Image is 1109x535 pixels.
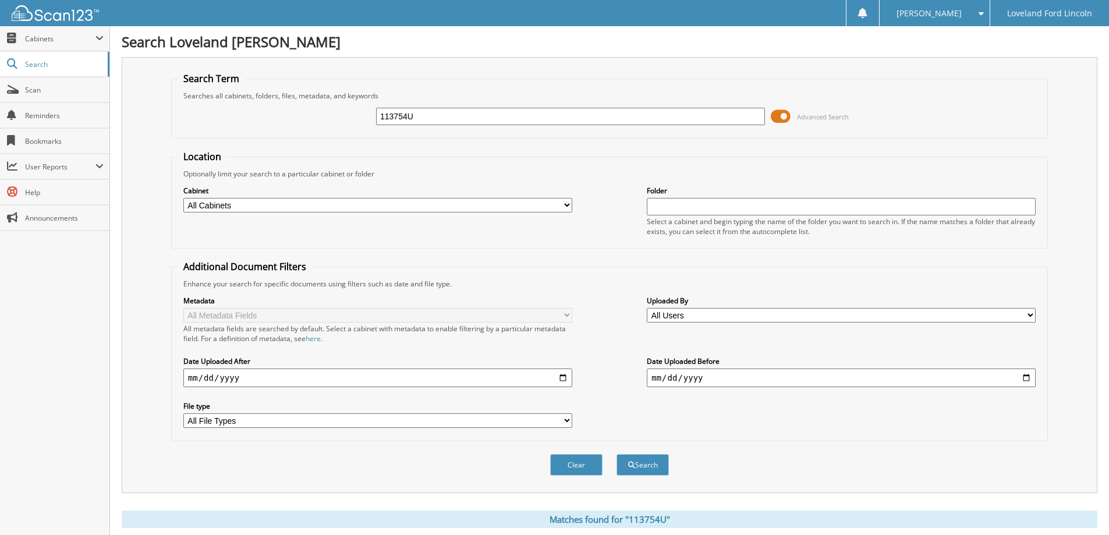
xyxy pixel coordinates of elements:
[25,85,104,95] span: Scan
[25,187,104,197] span: Help
[647,296,1036,306] label: Uploaded By
[647,217,1036,236] div: Select a cabinet and begin typing the name of the folder you want to search in. If the name match...
[178,72,245,85] legend: Search Term
[178,150,227,163] legend: Location
[183,369,572,387] input: start
[183,356,572,366] label: Date Uploaded After
[25,111,104,121] span: Reminders
[122,32,1097,51] h1: Search Loveland [PERSON_NAME]
[183,186,572,196] label: Cabinet
[306,334,321,343] a: here
[1051,479,1109,535] iframe: Chat Widget
[616,454,669,476] button: Search
[25,34,95,44] span: Cabinets
[647,186,1036,196] label: Folder
[797,112,849,121] span: Advanced Search
[183,401,572,411] label: File type
[178,279,1041,289] div: Enhance your search for specific documents using filters such as date and file type.
[122,511,1097,528] div: Matches found for "113754U"
[647,356,1036,366] label: Date Uploaded Before
[178,91,1041,101] div: Searches all cabinets, folders, files, metadata, and keywords
[178,169,1041,179] div: Optionally limit your search to a particular cabinet or folder
[25,162,95,172] span: User Reports
[1007,10,1092,17] span: Loveland Ford Lincoln
[178,260,312,273] legend: Additional Document Filters
[25,59,102,69] span: Search
[12,5,99,21] img: scan123-logo-white.svg
[25,213,104,223] span: Announcements
[647,369,1036,387] input: end
[183,296,572,306] label: Metadata
[897,10,962,17] span: [PERSON_NAME]
[550,454,603,476] button: Clear
[183,324,572,343] div: All metadata fields are searched by default. Select a cabinet with metadata to enable filtering b...
[25,136,104,146] span: Bookmarks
